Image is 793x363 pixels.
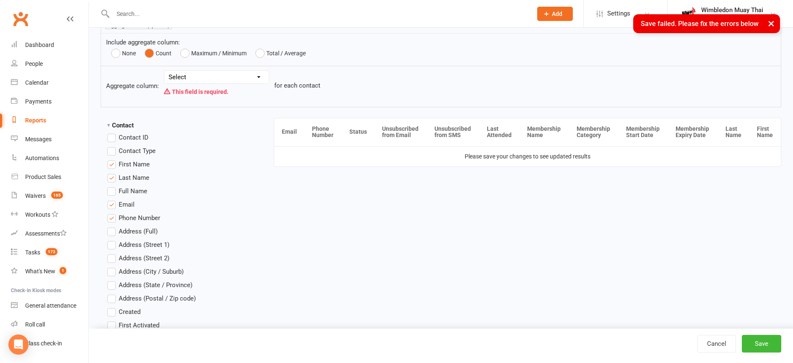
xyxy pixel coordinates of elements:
[25,98,52,105] div: Payments
[60,267,66,274] span: 1
[374,118,427,146] th: Unsubscribed from Email
[701,6,763,14] div: Wimbledon Muay Thai
[520,118,569,146] th: Membership Name
[101,66,781,107] form: Aggregate column:
[25,136,52,143] div: Messages
[25,249,40,256] div: Tasks
[718,118,749,146] th: Last Name
[668,118,718,146] th: Membership Expiry Date
[119,280,192,289] span: Address (State / Province)
[274,80,320,91] div: for each contact
[119,200,135,208] span: Email
[25,41,54,48] div: Dashboard
[119,213,160,222] span: Phone Number
[25,60,43,67] div: People
[119,267,184,275] span: Address (City / Suburb)
[11,243,88,262] a: Tasks 173
[107,122,134,129] strong: Contact
[46,248,57,255] span: 173
[11,149,88,168] a: Automations
[552,10,562,17] span: Add
[742,335,781,353] button: Save
[11,92,88,111] a: Payments
[110,8,526,20] input: Search...
[119,186,147,195] span: Full Name
[119,159,150,168] span: First Name
[11,205,88,224] a: Workouts
[25,155,59,161] div: Automations
[119,307,140,316] span: Created
[680,5,697,22] img: thumb_image1638500057.png
[111,47,136,59] button: None
[10,8,31,29] a: Clubworx
[569,118,619,146] th: Membership Category
[25,117,46,124] div: Reports
[180,47,247,59] button: Maximum / Minimum
[274,146,781,166] td: Please save your changes to see updated results
[164,84,269,100] div: This field is required.
[25,230,67,237] div: Assessments
[101,33,781,66] form: Include aggregate column:
[25,211,50,218] div: Workouts
[119,320,159,329] span: First Activated
[51,192,63,199] span: 165
[701,14,763,21] div: Wimbledon Muay Thai
[25,174,61,180] div: Product Sales
[119,146,156,155] span: Contact Type
[8,334,29,355] div: Open Intercom Messenger
[607,4,630,23] span: Settings
[25,192,46,199] div: Waivers
[11,54,88,73] a: People
[274,118,304,146] th: Email
[119,253,169,262] span: Address (Street 2)
[11,36,88,54] a: Dashboard
[255,47,306,59] button: Total / Average
[11,334,88,353] a: Class kiosk mode
[25,302,76,309] div: General attendance
[11,111,88,130] a: Reports
[145,47,172,59] button: Count
[11,224,88,243] a: Assessments
[304,118,341,146] th: Phone Number
[697,335,736,353] a: Cancel
[11,296,88,315] a: General attendance kiosk mode
[119,240,169,249] span: Address (Street 1)
[119,173,149,181] span: Last Name
[25,268,55,275] div: What's New
[25,321,45,328] div: Roll call
[619,118,668,146] th: Membership Start Date
[342,118,374,146] th: Status
[119,293,196,302] span: Address (Postal / Zip code)
[25,79,49,86] div: Calendar
[764,14,779,32] button: ×
[633,14,780,33] div: Save failed. Please fix the errors below
[11,315,88,334] a: Roll call
[479,118,520,146] th: Last Attended
[749,118,781,146] th: First Name
[25,340,62,347] div: Class check-in
[11,130,88,149] a: Messages
[427,118,479,146] th: Unsubscribed from SMS
[11,187,88,205] a: Waivers 165
[537,7,573,21] button: Add
[11,73,88,92] a: Calendar
[11,168,88,187] a: Product Sales
[119,226,158,235] span: Address (Full)
[119,132,148,141] span: Contact ID
[11,262,88,281] a: What's New1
